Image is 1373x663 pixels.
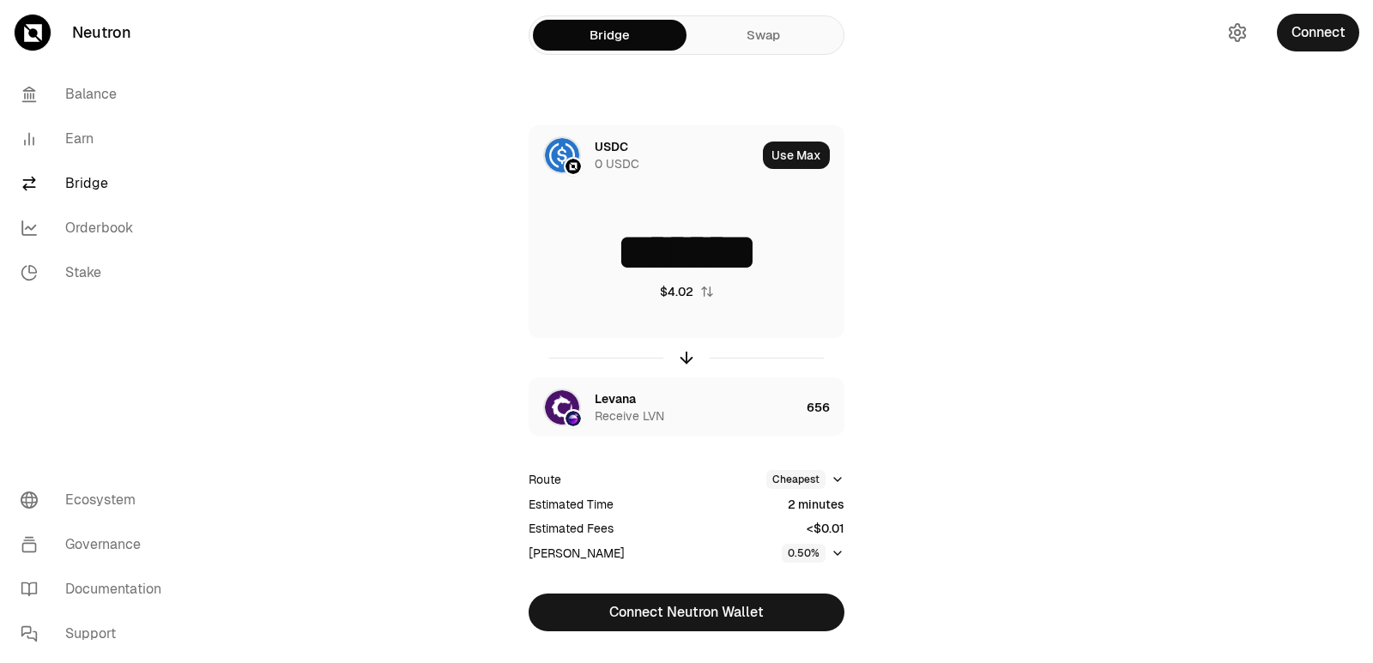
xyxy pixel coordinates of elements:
div: $4.02 [660,283,693,300]
img: LVN Logo [545,390,579,425]
button: Connect Neutron Wallet [529,594,844,631]
div: [PERSON_NAME] [529,545,625,562]
button: Use Max [763,142,830,169]
a: Balance [7,72,185,117]
a: Bridge [533,20,686,51]
div: USDC [595,138,628,155]
a: Orderbook [7,206,185,250]
img: Osmosis Logo [566,411,581,426]
div: Levana [595,390,636,407]
img: USDC Logo [545,138,579,172]
a: Ecosystem [7,478,185,522]
div: LVN LogoOsmosis LogoLevanaReceive LVN [529,378,800,437]
button: Connect [1277,14,1359,51]
div: 656 [807,378,844,437]
div: Cheapest [766,470,826,489]
button: $4.02 [660,283,714,300]
button: Cheapest [766,470,844,489]
a: Swap [686,20,840,51]
div: 2 minutes [788,496,844,513]
div: Estimated Time [529,496,614,513]
a: Stake [7,250,185,295]
a: Documentation [7,567,185,612]
div: USDC LogoNeutron LogoUSDC0 USDC [529,126,756,184]
div: 0.50% [782,544,826,563]
div: <$0.01 [807,520,844,537]
div: 0 USDC [595,155,639,172]
a: Bridge [7,161,185,206]
a: Governance [7,522,185,567]
img: Neutron Logo [566,159,581,174]
button: LVN LogoOsmosis LogoLevanaReceive LVN656 [529,378,844,437]
div: Route [529,471,561,488]
div: Estimated Fees [529,520,614,537]
div: Receive LVN [595,407,664,425]
button: 0.50% [782,544,844,563]
a: Earn [7,117,185,161]
a: Support [7,612,185,656]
